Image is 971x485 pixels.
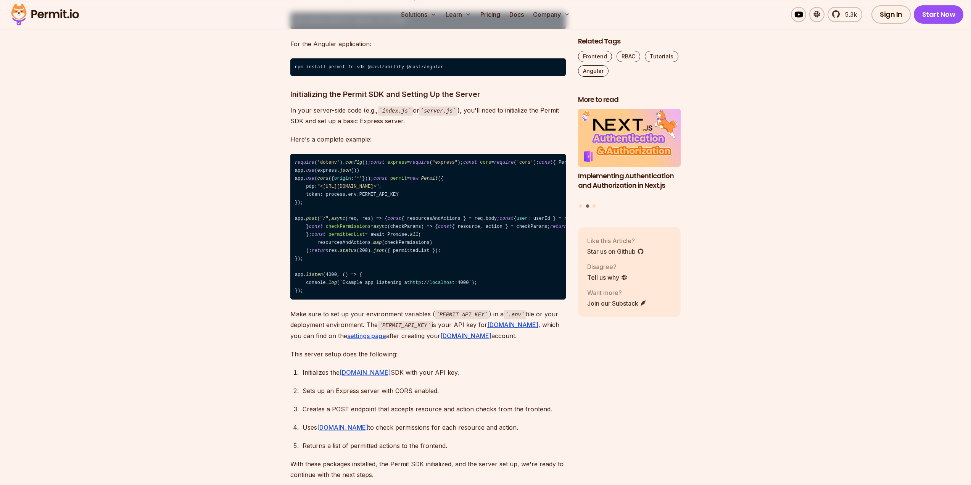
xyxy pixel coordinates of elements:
div: Creates a POST endpoint that accepts resource and action checks from the frontend. [303,404,566,414]
a: [DOMAIN_NAME] [340,369,391,376]
span: use [306,176,314,181]
a: Implementing Authentication and Authorization in Next.jsImplementing Authentication and Authoriza... [578,109,681,200]
div: Posts [578,109,681,209]
a: Tell us why [587,273,628,282]
a: Frontend [578,51,612,62]
span: return [312,248,328,253]
p: Want more? [587,288,647,297]
h3: Initializing the Permit SDK and Setting Up the Server [290,88,566,100]
a: Sign In [871,5,911,24]
span: all [410,232,418,237]
span: const [387,216,401,221]
button: Go to slide 3 [593,205,596,208]
span: "/" [320,216,328,221]
span: require [410,160,429,165]
span: const [370,160,385,165]
span: user [517,216,528,221]
p: Like this Article? [587,236,644,245]
span: origin [334,176,351,181]
a: 5.3k [828,7,862,22]
p: For the Angular application: [290,39,566,49]
p: This server setup does the following: [290,349,566,359]
a: Pricing [477,7,503,22]
span: permittedList [328,232,365,237]
span: 'dotenv' [317,160,340,165]
span: async [374,224,388,229]
span: localhost [430,280,455,285]
a: Star us on Github [587,247,644,256]
code: PERMIT_API_KEY [435,310,489,319]
span: log [328,280,337,285]
div: Uses to check permissions for each resource and action. [303,422,566,433]
h2: More to read [578,95,681,105]
h2: Related Tags [578,37,681,46]
a: settings page [347,332,386,340]
p: In your server-side code (e.g., or ), you'll need to initialize the Permit SDK and set up a basic... [290,105,566,127]
p: Disagree? [587,262,628,271]
span: permit [390,176,407,181]
span: Permit [421,176,438,181]
span: const [539,160,553,165]
span: async [331,216,345,221]
p: Make sure to set up your environment variables ( ) in a file or your deployment environment. The ... [290,309,566,341]
a: [DOMAIN_NAME] [317,424,368,431]
span: cors [317,176,328,181]
a: [DOMAIN_NAME] [487,321,538,329]
span: listen [306,272,323,277]
span: "express" [432,160,457,165]
span: checkPermissions [326,224,371,229]
a: Docs [506,7,527,22]
img: Implementing Authentication and Authorization in Next.js [578,109,681,167]
div: Initializes the SDK with your API key. [303,367,566,378]
code: index.js [378,106,413,116]
span: new [410,176,418,181]
button: Go to slide 2 [586,205,589,208]
code: .env [504,310,526,319]
span: json [340,168,351,173]
span: "<[URL][DOMAIN_NAME]>" [317,184,379,189]
span: cors [480,160,491,165]
li: 2 of 3 [578,109,681,200]
span: return [550,224,567,229]
p: With these packages installed, the Permit SDK initialized, and the server set up, we're ready to ... [290,459,566,480]
code: ( ). (); = ( ); = ( ); { Permit } = ( ); = (); app. (express. ()) app. ( ({ : })); = ({ pdp: , to... [290,154,566,300]
span: 'cors' [517,160,533,165]
button: Learn [443,7,474,22]
span: const [374,176,388,181]
span: const [438,224,452,229]
span: express [387,160,407,165]
span: require [494,160,514,165]
div: Sets up an Express server with CORS enabled. [303,385,566,396]
span: http [410,280,421,285]
span: 5.3k [841,10,857,19]
span: use [306,168,314,173]
button: Solutions [398,7,440,22]
code: npm install permit-fe-sdk @casl/ability @casl/angular [290,58,566,76]
a: Angular [578,65,609,77]
a: Tutorials [645,51,678,62]
button: Go to slide 1 [579,205,582,208]
div: Returns a list of permitted actions to the frontend. [303,440,566,451]
p: Here's a complete example: [290,134,566,145]
span: require [295,160,314,165]
a: Start Now [914,5,964,24]
button: Company [530,7,573,22]
code: PERMIT_API_KEY [378,321,432,330]
span: const [463,160,477,165]
span: const [312,232,326,237]
span: const [309,224,323,229]
a: [DOMAIN_NAME] [440,332,491,340]
span: status [340,248,356,253]
span: json [374,248,385,253]
span: config [345,160,362,165]
img: Permit logo [8,2,82,27]
span: map [374,240,382,245]
a: RBAC [617,51,640,62]
code: server.js [419,106,457,116]
a: Join our Substack [587,299,647,308]
span: post [306,216,317,221]
h3: Implementing Authentication and Authorization in Next.js [578,171,681,190]
span: const [499,216,514,221]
